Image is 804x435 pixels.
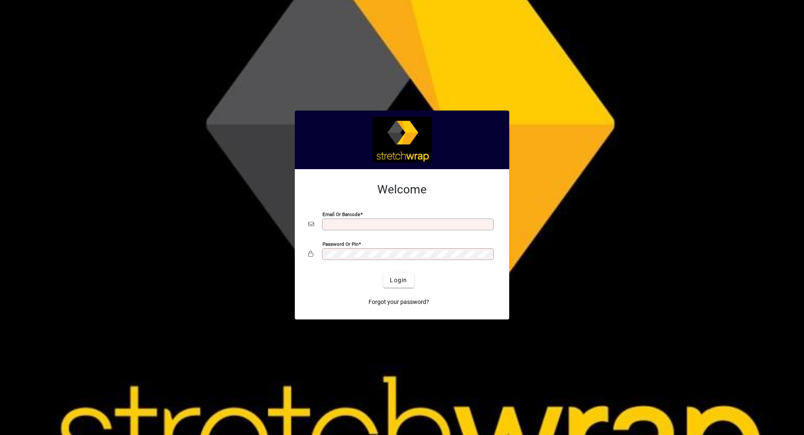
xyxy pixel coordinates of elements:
h2: Welcome [308,183,496,197]
span: Login [390,276,407,285]
a: Forgot your password? [365,294,433,309]
span: Forgot your password? [368,298,429,306]
mat-label: Password or Pin [322,241,358,247]
button: Login [383,273,414,288]
mat-label: Email or Barcode [322,211,360,217]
